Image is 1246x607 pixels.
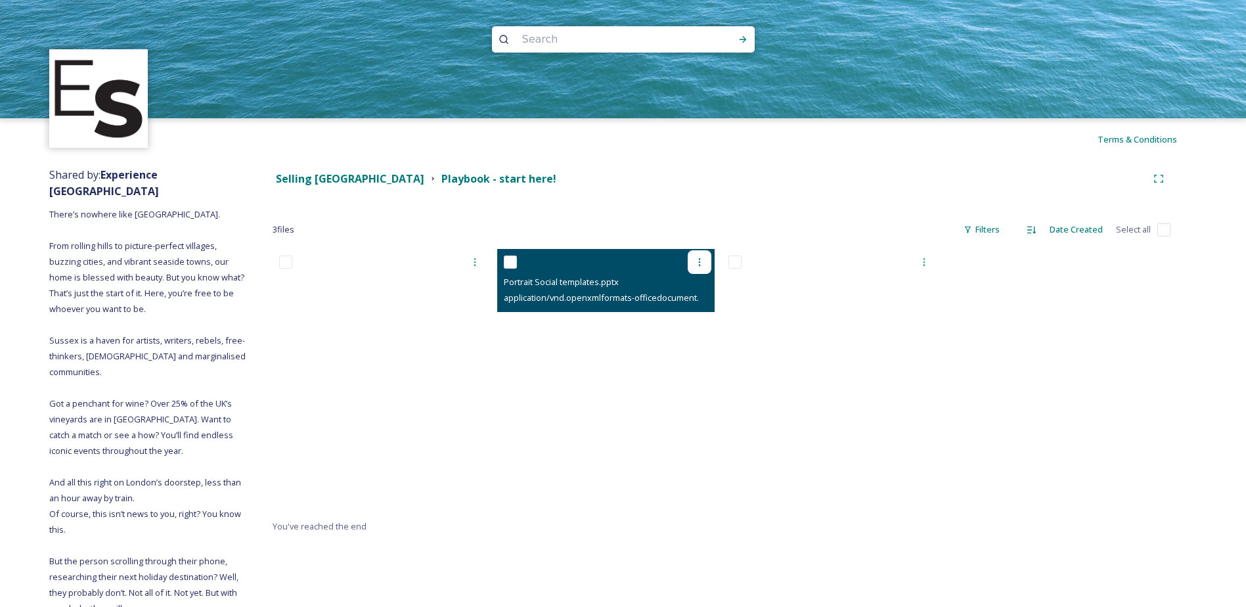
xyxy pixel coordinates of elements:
span: Terms & Conditions [1098,133,1177,145]
span: Shared by: [49,168,159,198]
strong: Selling [GEOGRAPHIC_DATA] [276,171,424,186]
input: Search [516,25,696,54]
a: Terms & Conditions [1098,131,1197,147]
span: 3 file s [273,223,294,236]
strong: Playbook - start here! [441,171,556,186]
iframe: msdoc-iframe [497,249,715,413]
iframe: msdoc-iframe [273,249,490,413]
img: WSCC%20ES%20Socials%20Icon%20-%20Secondary%20-%20Black.jpg [51,51,146,146]
span: application/vnd.openxmlformats-officedocument.presentationml.presentation | 12.89 MB | 0 x 0 [504,291,870,303]
strong: Experience [GEOGRAPHIC_DATA] [49,168,159,198]
span: Select all [1116,223,1151,236]
span: Portrait Social templates.pptx [504,276,619,288]
span: You've reached the end [273,520,367,532]
div: Date Created [1043,217,1109,242]
div: Filters [957,217,1006,242]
